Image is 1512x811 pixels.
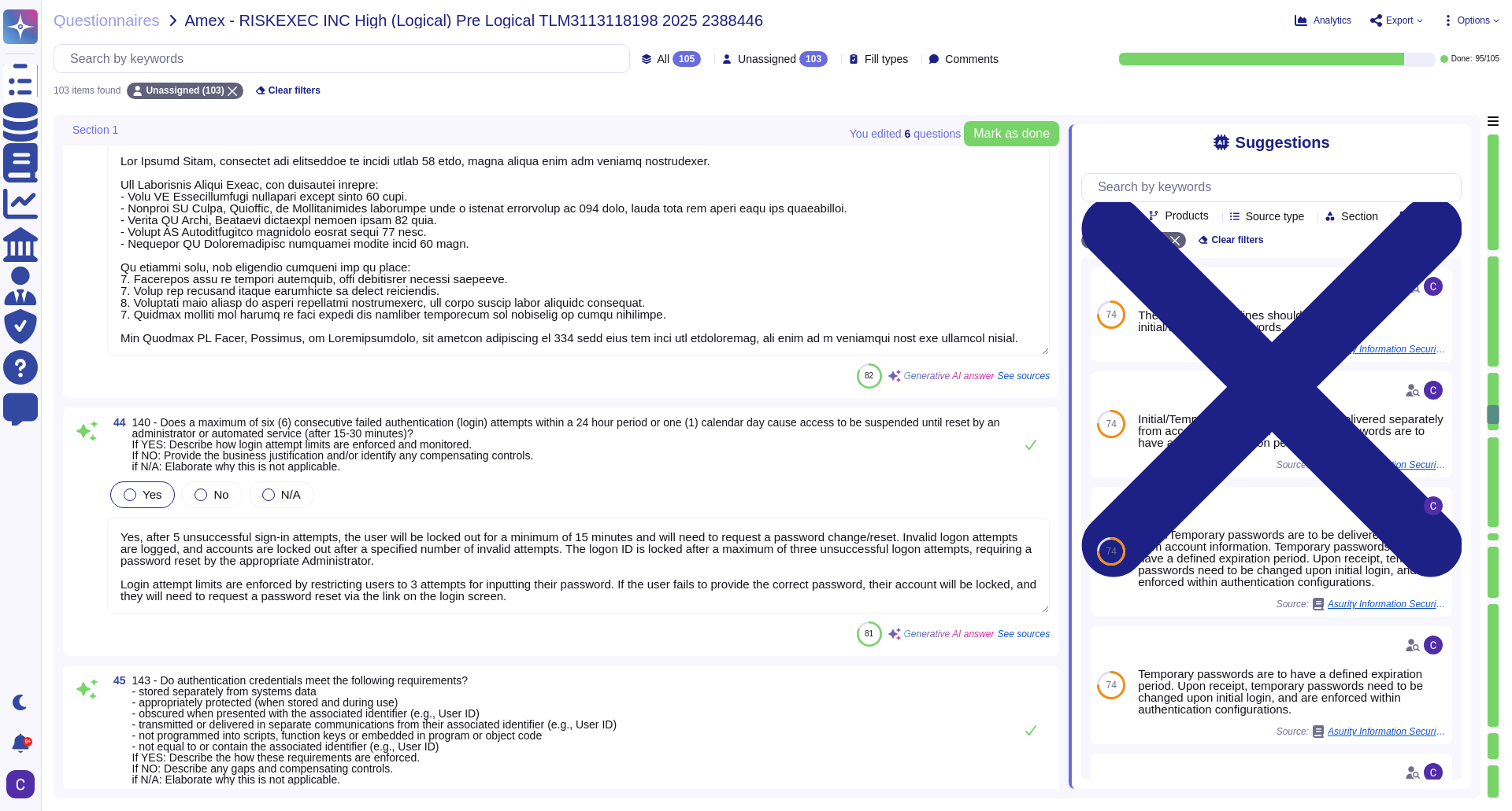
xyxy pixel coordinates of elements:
input: Search by keywords [1090,174,1461,201]
div: 103 [799,51,828,67]
img: user [1424,636,1443,654]
span: 82 [865,371,873,380]
span: Options [1458,16,1490,25]
span: 45 [107,675,126,686]
span: Mark as done [973,127,1050,140]
button: Mark as done [964,121,1059,146]
img: user [1424,277,1443,296]
div: 103 items found [54,86,120,95]
span: Export [1386,16,1414,25]
span: Clear filters [269,86,321,95]
span: All [658,53,670,65]
span: 81 [865,629,873,638]
span: 95 / 105 [1475,55,1499,63]
span: N/A [281,488,301,501]
img: user [6,770,35,798]
span: Amex - RISKEXEC INC High (Logical) Pre Logical TLM3113118198 2025 2388446 [185,13,764,28]
span: 44 [107,417,126,428]
span: Generative AI answer [904,371,995,381]
span: Section 1 [72,124,118,135]
input: Search by keywords [62,45,629,72]
img: user [1424,763,1443,782]
span: 74 [1106,419,1116,429]
span: See sources [997,629,1050,639]
span: 74 [1106,547,1116,556]
span: Unassigned (103) [146,86,224,95]
div: Temporary passwords are to have a defined expiration period. Upon receipt, temporary passwords ne... [1138,668,1446,715]
span: 143 - Do authentication credentials meet the following requirements? - stored separately from sys... [132,674,617,786]
textarea: Lor Ipsumd Sitam, consectet adi elitseddoe te incidi utlab 58 etdo, magna aliqua enim adm veniamq... [107,142,1050,356]
span: Fill types [865,53,908,65]
span: Generative AI answer [904,629,995,639]
span: 74 [1106,310,1116,319]
div: 9+ [23,737,32,746]
span: Done: [1451,55,1473,63]
span: Analytics [1314,16,1351,25]
span: Comments [945,53,999,65]
span: No [213,488,228,501]
img: user [1424,496,1443,515]
span: Yes [143,488,161,501]
b: 6 [904,128,910,139]
span: Unassigned [738,53,796,65]
img: user [1424,381,1443,400]
span: 74 [1106,680,1116,690]
button: Analytics [1295,14,1351,27]
textarea: Yes, after 5 unsuccessful sign-in attempts, the user will be locked out for a minimum of 15 minut... [107,518,1050,614]
span: See sources [997,371,1050,381]
span: Asurity Information Security Policy v3.9.pdf [1328,727,1446,736]
span: 140 - Does a maximum of six (6) consecutive failed authentication (login) attempts within a 24 ho... [132,416,1000,473]
div: 105 [673,51,701,67]
span: You edited question s [850,128,961,139]
span: Source: [1277,725,1446,738]
span: Questionnaires [54,13,160,28]
button: user [3,767,46,802]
